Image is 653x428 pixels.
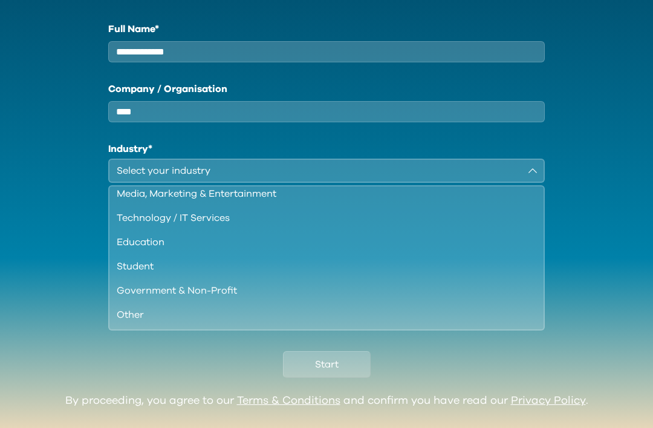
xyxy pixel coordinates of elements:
[108,22,545,36] label: Full Name*
[108,185,545,331] ul: Select your industry
[117,163,519,178] div: Select your industry
[315,357,339,372] span: Start
[65,395,588,408] div: By proceeding, you agree to our and confirm you have read our .
[108,82,545,96] label: Company / Organisation
[108,142,545,156] h1: Industry*
[117,283,522,298] div: Government & Non-Profit
[117,235,522,249] div: Education
[117,259,522,274] div: Student
[117,211,522,225] div: Technology / IT Services
[283,351,371,378] button: Start
[117,186,522,201] div: Media, Marketing & Entertainment
[237,395,340,406] a: Terms & Conditions
[108,159,545,183] button: Select your industry
[511,395,586,406] a: Privacy Policy
[117,308,522,322] div: Other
